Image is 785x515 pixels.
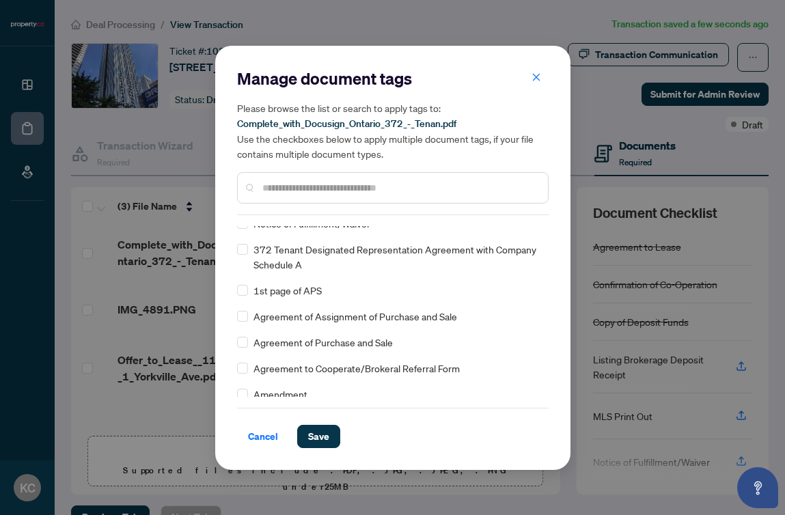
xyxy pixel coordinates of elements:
button: Cancel [237,425,289,448]
button: Save [297,425,340,448]
span: close [532,72,541,82]
span: Complete_with_Docusign_Ontario_372_-_Tenan.pdf [237,117,456,130]
span: 1st page of APS [253,283,322,298]
span: Agreement to Cooperate/Brokeral Referral Form [253,361,460,376]
span: 372 Tenant Designated Representation Agreement with Company Schedule A [253,242,540,272]
span: Cancel [248,426,278,447]
span: Save [308,426,329,447]
span: Agreement of Purchase and Sale [253,335,393,350]
span: Agreement of Assignment of Purchase and Sale [253,309,457,324]
button: Open asap [737,467,778,508]
h5: Please browse the list or search to apply tags to: Use the checkboxes below to apply multiple doc... [237,100,549,161]
h2: Manage document tags [237,68,549,89]
span: Amendment [253,387,307,402]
